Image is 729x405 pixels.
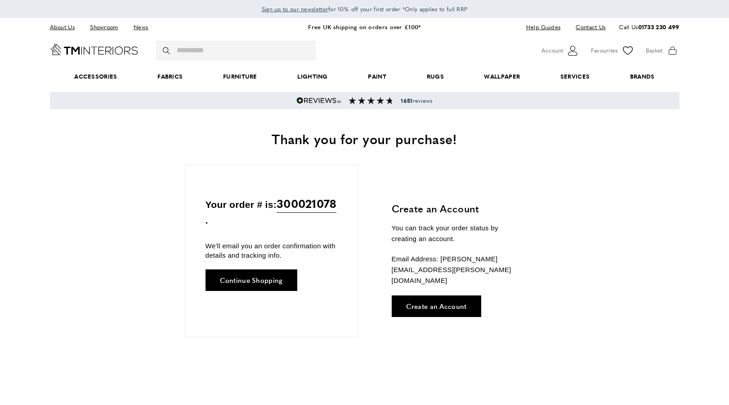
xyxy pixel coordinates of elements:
a: Rugs [407,63,464,90]
a: Showroom [83,21,125,33]
span: Thank you for your purchase! [272,129,457,148]
p: Call Us [619,22,679,32]
h3: Create an Account [392,202,524,216]
span: Favourites [591,46,618,55]
button: Search [163,41,172,61]
a: News [127,21,155,33]
p: Your order # is: . [206,194,337,228]
a: Continue Shopping [206,269,297,291]
a: 01733 230 499 [638,22,680,31]
a: Lighting [277,63,348,90]
span: Accessories [54,63,137,90]
a: Services [540,63,610,90]
span: 300021078 [277,194,336,213]
a: Create an Account [392,295,481,317]
a: Help Guides [519,21,567,33]
span: Continue Shopping [220,277,283,283]
p: You can track your order status by creating an account. [392,223,524,244]
a: Furniture [203,63,277,90]
a: Favourites [591,44,635,57]
a: Free UK shipping on orders over £100* [308,22,420,31]
img: Reviews section [349,97,394,104]
span: for 10% off your first order *Only applies to full RRP [262,5,468,13]
a: Sign up to our newsletter [262,4,329,13]
a: Go to Home page [50,44,138,55]
a: About Us [50,21,81,33]
a: Fabrics [137,63,203,90]
span: Account [541,46,563,55]
a: Brands [610,63,675,90]
span: Sign up to our newsletter [262,5,329,13]
span: Create an Account [406,303,467,309]
p: We'll email you an order confirmation with details and tracking info. [206,241,337,260]
a: Wallpaper [464,63,540,90]
button: Customer Account [541,44,580,57]
strong: 1651 [401,97,412,105]
p: Email Address: [PERSON_NAME][EMAIL_ADDRESS][PERSON_NAME][DOMAIN_NAME] [392,254,524,286]
span: reviews [401,97,432,104]
a: Contact Us [569,21,605,33]
img: Reviews.io 5 stars [296,97,341,104]
a: Paint [348,63,407,90]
